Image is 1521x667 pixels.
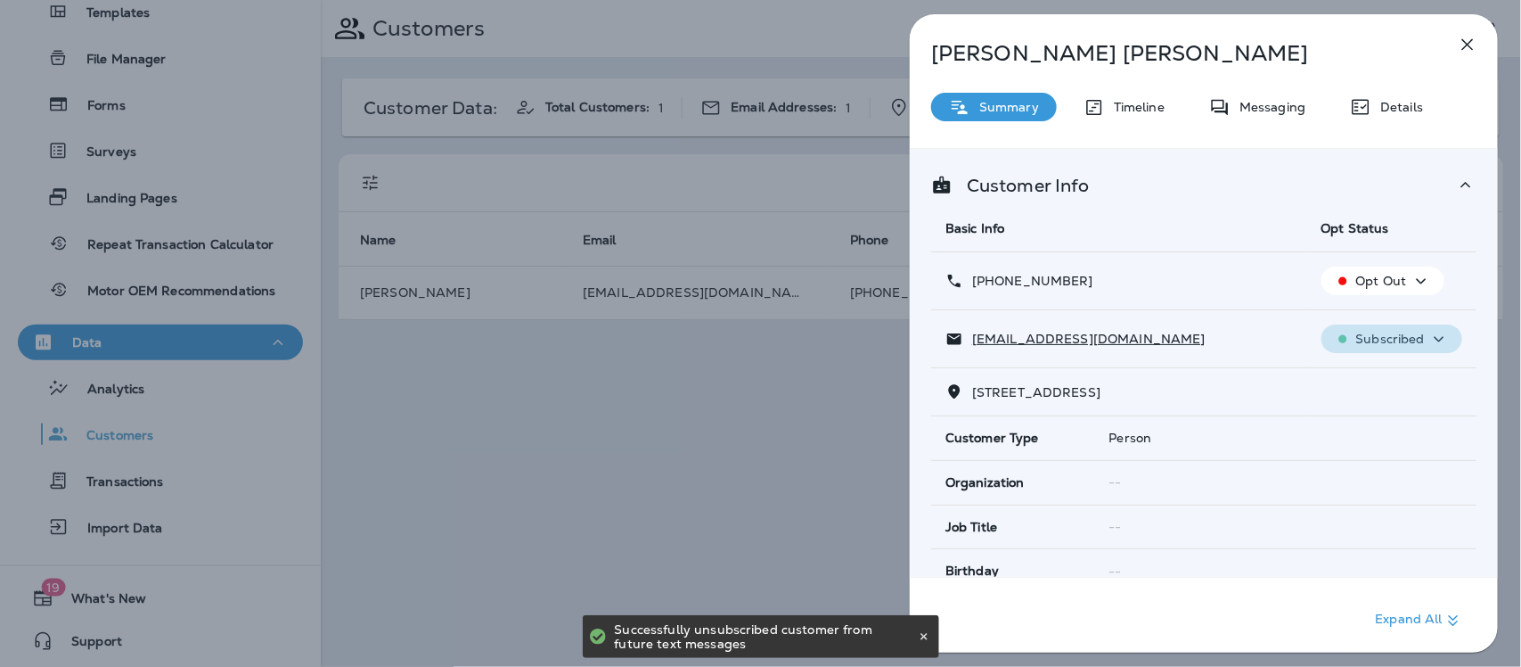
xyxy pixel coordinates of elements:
[1376,610,1464,631] p: Expand All
[1371,100,1423,114] p: Details
[615,615,914,658] div: Successfully unsubscribed customer from future text messages
[945,520,997,535] span: Job Title
[963,274,1093,288] p: [PHONE_NUMBER]
[1231,100,1305,114] p: Messaging
[1109,430,1152,446] span: Person
[963,332,1206,346] p: [EMAIL_ADDRESS][DOMAIN_NAME]
[945,564,999,579] span: Birthday
[1321,220,1389,236] span: Opt Status
[1109,564,1122,580] span: --
[1356,332,1425,346] p: Subscribed
[953,178,1090,193] p: Customer Info
[1321,325,1462,353] button: Subscribed
[1356,274,1407,288] p: Opt Out
[1109,474,1122,490] span: --
[1321,267,1444,295] button: Opt Out
[970,100,1039,114] p: Summary
[945,475,1025,490] span: Organization
[931,41,1418,66] p: [PERSON_NAME] [PERSON_NAME]
[945,431,1039,446] span: Customer Type
[945,220,1004,236] span: Basic Info
[1105,100,1165,114] p: Timeline
[1109,519,1122,535] span: --
[1369,605,1471,637] button: Expand All
[972,384,1100,400] span: [STREET_ADDRESS]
